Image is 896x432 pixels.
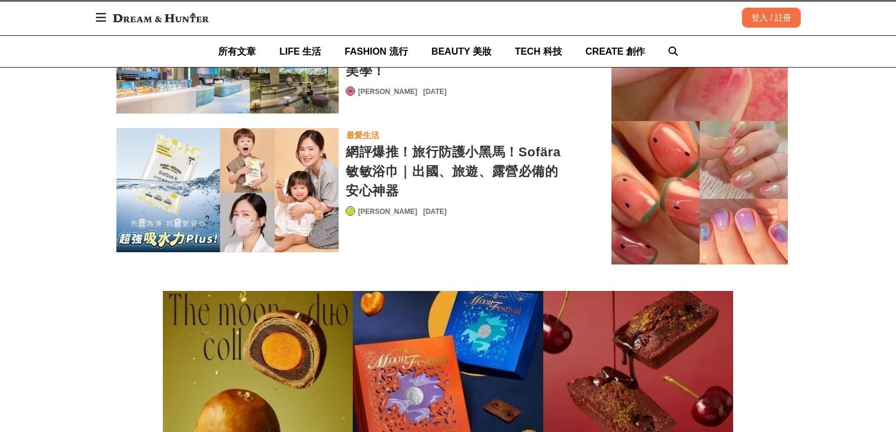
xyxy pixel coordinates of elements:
[515,46,562,56] span: TECH 科技
[586,46,645,56] span: CREATE 創作
[346,206,355,216] a: Avatar
[279,36,321,67] a: LIFE 生活
[116,128,339,253] a: 網評爆推！旅行防護小黑馬！Sofära敏敏浴巾｜出國、旅遊、露營必備的安心神器
[346,87,355,95] img: Avatar
[345,36,408,67] a: FASHION 流行
[423,86,447,97] div: [DATE]
[346,86,355,96] a: Avatar
[107,7,215,28] img: Dream & Hunter
[345,46,408,56] span: FASHION 流行
[346,142,568,200] a: 網評爆推！旅行防護小黑馬！Sofära敏敏浴巾｜出國、旅遊、露營必備的安心神器
[218,46,256,56] span: 所有文章
[218,36,256,67] a: 所有文章
[358,86,417,97] a: [PERSON_NAME]
[346,207,355,215] img: Avatar
[432,46,492,56] span: BEAUTY 美妝
[432,36,492,67] a: BEAUTY 美妝
[346,128,380,142] a: 最愛生活
[423,206,447,217] div: [DATE]
[586,36,645,67] a: CREATE 創作
[279,46,321,56] span: LIFE 生活
[515,36,562,67] a: TECH 科技
[346,129,379,142] div: 最愛生活
[358,206,417,217] a: [PERSON_NAME]
[742,8,801,28] div: 登入 / 註冊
